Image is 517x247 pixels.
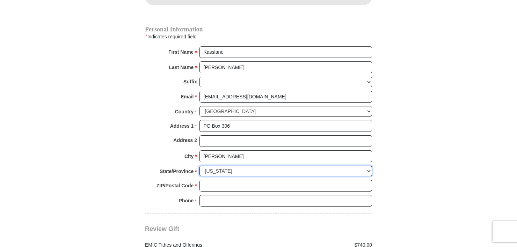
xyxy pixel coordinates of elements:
strong: ZIP/Postal Code [156,181,194,190]
div: Indicates required field [145,32,372,41]
strong: City [184,151,194,161]
strong: First Name [168,47,194,57]
strong: Email [181,92,194,102]
strong: Address 2 [173,135,197,145]
strong: State/Province [160,166,194,176]
h4: Personal Information [145,27,372,32]
strong: Suffix [183,77,197,87]
strong: Last Name [169,62,194,72]
strong: Country [175,107,194,117]
span: Review Gift [145,225,179,232]
strong: Address 1 [170,121,194,131]
strong: Phone [179,196,194,205]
